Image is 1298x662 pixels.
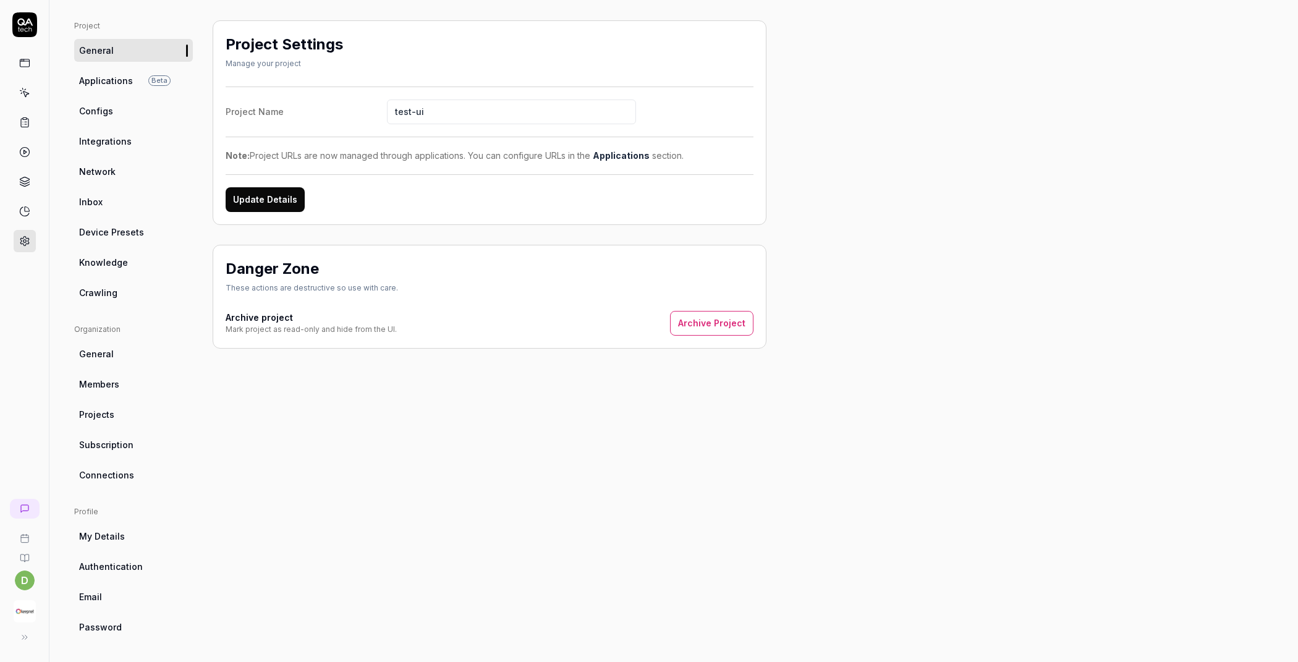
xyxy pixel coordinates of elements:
button: Archive Project [670,311,753,336]
a: Inbox [74,190,193,213]
a: General [74,39,193,62]
a: Applications [593,150,650,161]
span: Network [79,165,116,178]
a: Connections [74,464,193,486]
span: Subscription [79,438,134,451]
span: General [79,44,114,57]
a: Password [74,616,193,639]
span: Knowledge [79,256,128,269]
a: My Details [74,525,193,548]
a: Documentation [5,543,44,563]
span: Password [79,621,122,634]
a: Projects [74,403,193,426]
a: Integrations [74,130,193,153]
a: New conversation [10,499,40,519]
a: Book a call with us [5,524,44,543]
span: Applications [79,74,133,87]
a: ApplicationsBeta [74,69,193,92]
span: Authentication [79,560,143,573]
span: Email [79,590,102,603]
a: Email [74,585,193,608]
div: Mark project as read-only and hide from the UI. [226,324,397,335]
div: Project [74,20,193,32]
a: Authentication [74,555,193,578]
div: Project URLs are now managed through applications. You can configure URLs in the section. [226,149,753,162]
span: Device Presets [79,226,144,239]
span: Members [79,378,119,391]
span: Inbox [79,195,103,208]
div: Project Name [226,105,387,118]
span: Integrations [79,135,132,148]
h2: Project Settings [226,33,343,56]
a: Knowledge [74,251,193,274]
a: Configs [74,100,193,122]
h4: Archive project [226,311,397,324]
strong: Note: [226,150,250,161]
span: Crawling [79,286,117,299]
a: Members [74,373,193,396]
span: Beta [148,75,171,86]
a: Device Presets [74,221,193,244]
span: Connections [79,469,134,482]
button: Keepnet Logo [5,590,44,625]
span: General [79,347,114,360]
a: General [74,342,193,365]
img: Keepnet Logo [14,600,36,622]
a: Subscription [74,433,193,456]
span: Configs [79,104,113,117]
button: d [15,571,35,590]
a: Network [74,160,193,183]
div: These actions are destructive so use with care. [226,282,398,294]
div: Profile [74,506,193,517]
button: Update Details [226,187,305,212]
span: My Details [79,530,125,543]
div: Organization [74,324,193,335]
a: Crawling [74,281,193,304]
h2: Danger Zone [226,258,319,280]
input: Project Name [387,100,636,124]
div: Manage your project [226,58,343,69]
span: Projects [79,408,114,421]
